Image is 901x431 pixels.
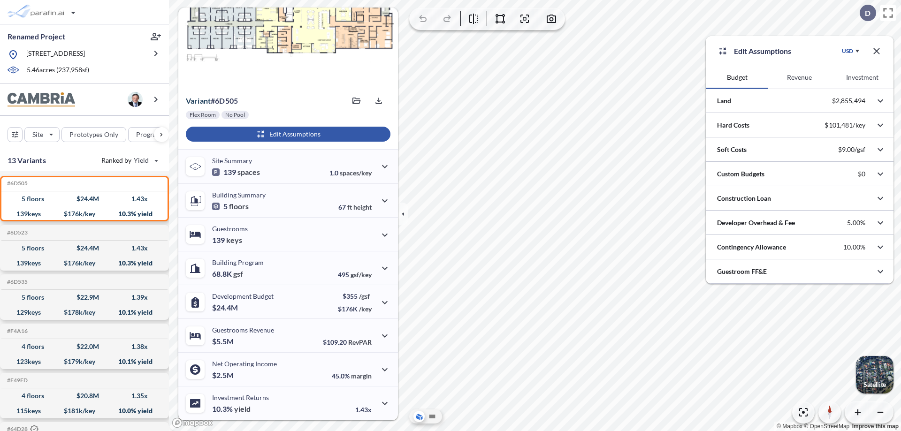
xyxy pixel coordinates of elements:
button: Prototypes Only [61,127,126,142]
p: Site Summary [212,157,252,165]
span: Yield [134,156,149,165]
p: No Pool [225,111,245,119]
p: 495 [338,271,372,279]
span: gsf [233,269,243,279]
p: 1.0 [329,169,372,177]
span: keys [226,235,242,245]
p: Prototypes Only [69,130,118,139]
p: [STREET_ADDRESS] [26,49,85,60]
p: 10.00% [843,243,865,251]
span: RevPAR [348,338,372,346]
p: $0 [858,170,865,178]
button: Revenue [768,66,831,89]
button: Program [128,127,179,142]
button: Ranked by Yield [94,153,164,168]
button: Site Plan [427,411,438,422]
p: Soft Costs [717,145,747,154]
a: Improve this map [852,423,899,430]
p: $5.5M [212,337,235,346]
p: Development Budget [212,292,274,300]
img: BrandImage [8,92,75,107]
p: Net Operating Income [212,360,277,368]
span: yield [234,404,251,414]
img: Switcher Image [856,356,893,393]
span: /key [359,305,372,313]
p: $9.00/gsf [838,145,865,154]
p: Investment Returns [212,393,269,401]
span: height [353,203,372,211]
span: floors [229,202,249,211]
p: 68.8K [212,269,243,279]
p: Land [717,96,731,106]
span: ft [347,203,352,211]
span: gsf/key [351,271,372,279]
h5: Click to copy the code [5,229,28,236]
p: Custom Budgets [717,169,764,179]
p: D [865,9,870,17]
p: 5.00% [847,219,865,227]
h5: Click to copy the code [5,328,28,334]
p: # 6d505 [186,96,238,106]
p: Flex Room [190,111,216,119]
p: Developer Overhead & Fee [717,218,795,227]
p: 139 [212,235,242,245]
span: Variant [186,96,211,105]
h5: Click to copy the code [5,180,28,187]
p: Site [32,130,43,139]
p: Guestrooms Revenue [212,326,274,334]
h5: Click to copy the code [5,279,28,285]
p: $101,481/key [825,121,865,129]
p: 13 Variants [8,155,46,166]
p: Satellite [863,381,886,388]
p: $24.4M [212,303,239,312]
button: Aerial View [413,411,425,422]
p: 5 [212,202,249,211]
p: 10.3% [212,404,251,414]
p: Program [136,130,162,139]
p: $109.20 [323,338,372,346]
p: $2.5M [212,371,235,380]
a: Mapbox [777,423,802,430]
img: user logo [128,92,143,107]
p: Hard Costs [717,121,749,130]
span: spaces [237,167,260,177]
a: OpenStreetMap [804,423,849,430]
p: Construction Loan [717,194,771,203]
p: 45.0% [332,372,372,380]
button: Edit Assumptions [186,127,390,142]
p: 67 [338,203,372,211]
p: Renamed Project [8,31,65,42]
button: Investment [831,66,893,89]
p: 139 [212,167,260,177]
span: /gsf [359,292,370,300]
p: Guestrooms [212,225,248,233]
span: margin [351,372,372,380]
p: 1.43x [355,406,372,414]
span: spaces/key [340,169,372,177]
p: $176K [338,305,372,313]
button: Site [24,127,60,142]
button: Budget [706,66,768,89]
button: Switcher ImageSatellite [856,356,893,393]
p: Building Summary [212,191,266,199]
p: $2,855,494 [832,97,865,105]
p: Building Program [212,258,264,266]
p: Guestroom FF&E [717,267,767,276]
div: USD [842,47,853,55]
p: Contingency Allowance [717,242,786,252]
p: $355 [338,292,372,300]
a: Mapbox homepage [172,417,213,428]
h5: Click to copy the code [5,377,28,384]
p: Edit Assumptions [734,45,791,57]
p: 5.46 acres ( 237,958 sf) [27,65,89,76]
